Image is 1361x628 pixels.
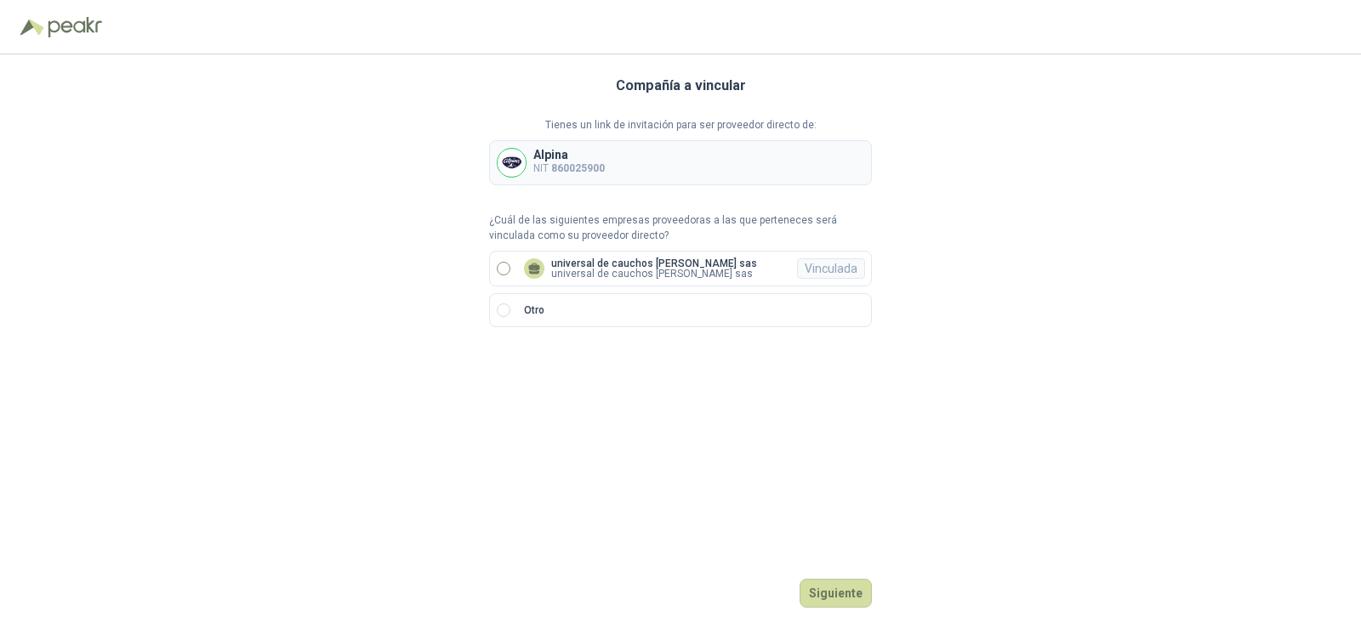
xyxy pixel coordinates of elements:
[616,75,746,97] h3: Compañía a vincular
[48,17,102,37] img: Peakr
[489,117,872,133] p: Tienes un link de invitación para ser proveedor directo de:
[800,579,872,608] button: Siguiente
[20,19,44,36] img: Logo
[551,258,757,269] p: universal de cauchos [PERSON_NAME] sas
[551,162,605,174] b: 860025900
[498,149,526,177] img: Company Logo
[797,258,865,279] div: Vinculada
[533,149,605,161] p: Alpina
[533,161,605,177] p: NIT
[489,212,872,245] p: ¿Cuál de las siguientes empresas proveedoras a las que perteneces será vinculada como su proveedo...
[524,303,544,319] p: Otro
[551,269,757,279] p: universal de cauchos [PERSON_NAME] sas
